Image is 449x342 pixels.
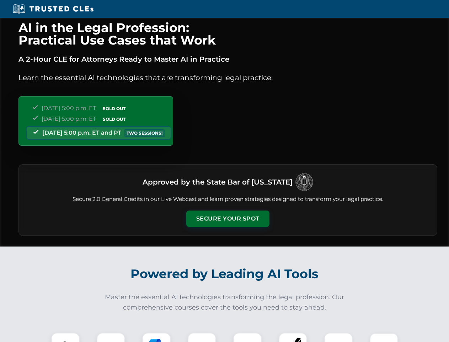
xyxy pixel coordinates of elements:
p: Secure 2.0 General Credits in our Live Webcast and learn proven strategies designed to transform ... [27,195,428,203]
h2: Powered by Leading AI Tools [28,261,422,286]
img: Trusted CLEs [11,4,96,14]
p: Learn the essential AI technologies that are transforming legal practice. [18,72,437,83]
p: Master the essential AI technologies transforming the legal profession. Our comprehensive courses... [100,292,349,313]
span: [DATE] 5:00 p.m. ET [42,105,96,112]
button: Secure Your Spot [186,211,269,227]
span: [DATE] 5:00 p.m. ET [42,115,96,122]
h3: Approved by the State Bar of [US_STATE] [143,176,293,188]
span: SOLD OUT [100,115,128,123]
span: SOLD OUT [100,105,128,112]
h1: AI in the Legal Profession: Practical Use Cases that Work [18,21,437,46]
p: A 2-Hour CLE for Attorneys Ready to Master AI in Practice [18,53,437,65]
img: Logo [295,173,313,191]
